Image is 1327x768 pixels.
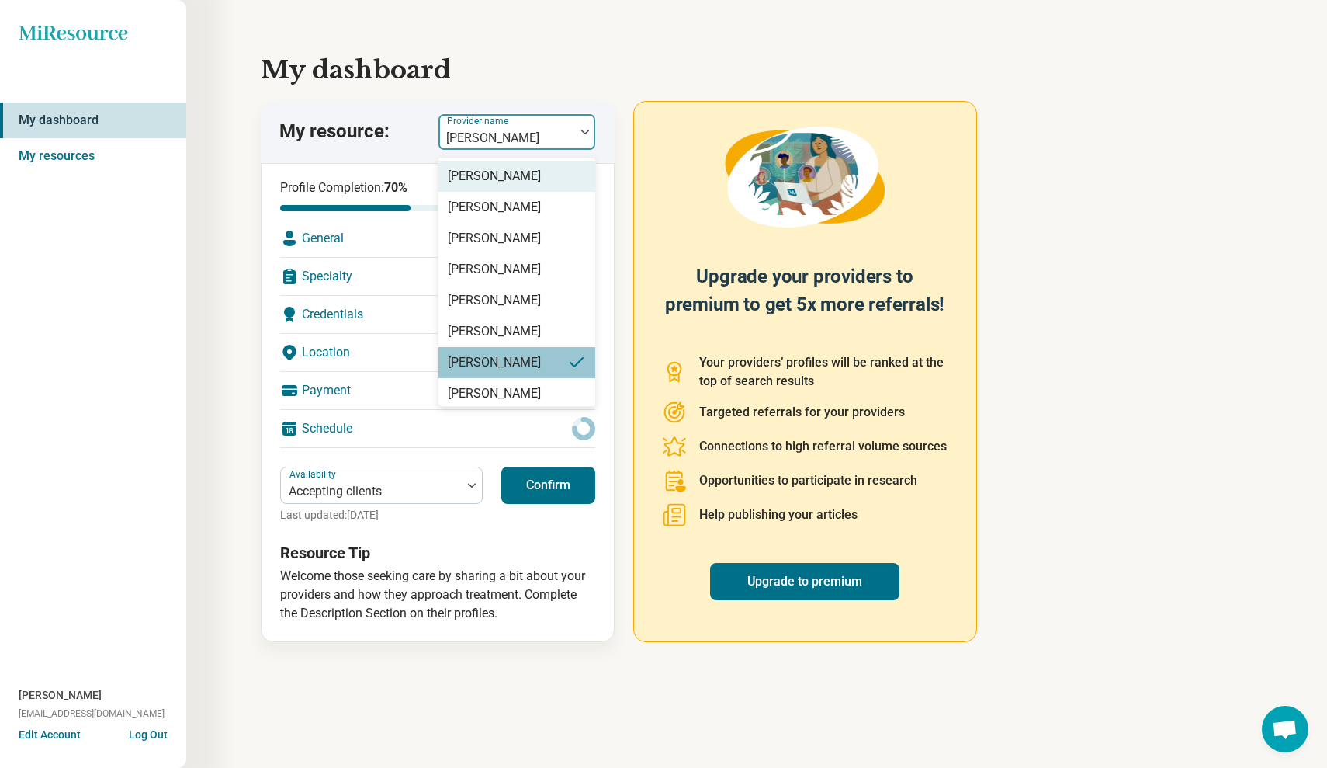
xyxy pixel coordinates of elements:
button: Confirm [501,467,595,504]
div: [PERSON_NAME] [448,167,541,186]
p: Connections to high referral volume sources [699,437,947,456]
button: Edit Account [19,727,81,743]
h2: Upgrade your providers to premium to get 5x more referrals! [662,262,948,335]
div: [PERSON_NAME] [448,353,541,372]
div: [PERSON_NAME] [448,384,541,403]
label: Provider name [447,116,511,127]
p: Welcome those seeking care by sharing a bit about your providers and how they approach treatment.... [280,567,595,623]
div: Payment [280,372,595,409]
div: [PERSON_NAME] [448,229,541,248]
p: Last updated: [DATE] [280,507,483,523]
span: 70 % [384,180,407,195]
h3: Resource Tip [280,542,595,564]
div: [PERSON_NAME] [448,322,541,341]
div: [PERSON_NAME] [448,260,541,279]
div: Credentials [280,296,595,333]
div: Specialty [280,258,595,295]
p: My resource: [279,119,390,145]
a: Upgrade to premium [710,563,899,600]
p: Targeted referrals for your providers [699,403,905,422]
div: General [280,220,595,257]
p: Opportunities to participate in research [699,471,917,490]
div: [PERSON_NAME] [448,291,541,310]
button: Log Out [129,727,168,739]
div: Chat abierto [1262,706,1308,752]
p: Your providers’ profiles will be ranked at the top of search results [699,353,948,391]
div: [PERSON_NAME] [448,198,541,217]
div: Profile Completion: [280,179,466,211]
h1: My dashboard [261,51,1253,89]
label: Availability [289,469,339,480]
div: Schedule [280,410,595,447]
span: [PERSON_NAME] [19,687,102,704]
p: Help publishing your articles [699,506,858,524]
div: Location [280,334,595,371]
span: [EMAIL_ADDRESS][DOMAIN_NAME] [19,707,165,721]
